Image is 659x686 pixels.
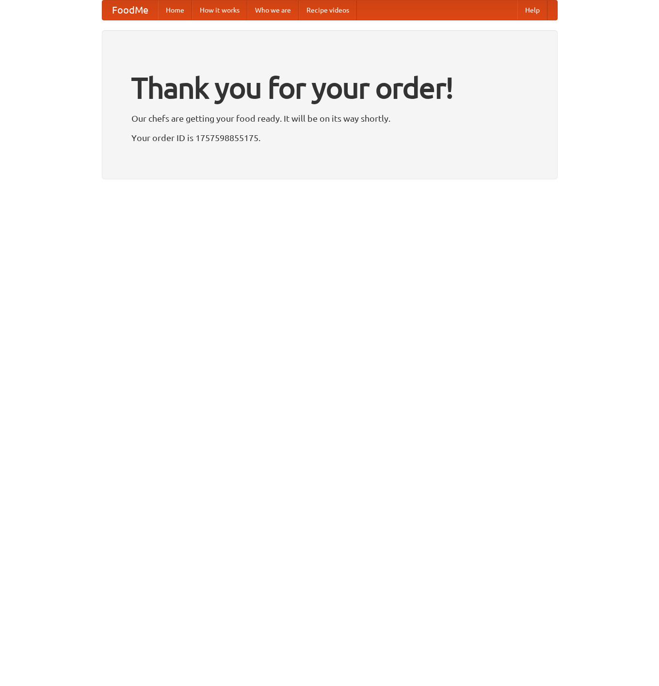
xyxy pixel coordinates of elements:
h1: Thank you for your order! [131,64,528,111]
p: Your order ID is 1757598855175. [131,130,528,145]
a: Help [517,0,547,20]
a: Home [158,0,192,20]
a: Who we are [247,0,299,20]
a: Recipe videos [299,0,357,20]
a: FoodMe [102,0,158,20]
p: Our chefs are getting your food ready. It will be on its way shortly. [131,111,528,126]
a: How it works [192,0,247,20]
